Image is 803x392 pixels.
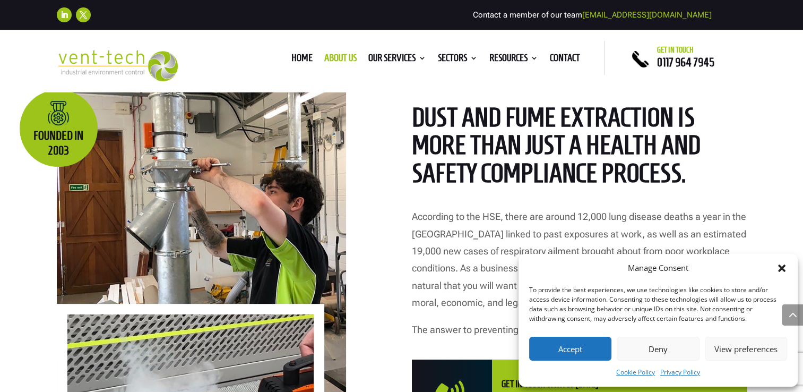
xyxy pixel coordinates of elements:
p: The answer to preventing air quality related workplace hazards is LEV! [412,321,747,338]
h2: dust and fume extraction is more than just a health and safety compliance process. [412,104,747,193]
span: Contact a member of our team [473,10,712,20]
a: 0117 964 7945 [657,56,714,69]
button: Deny [617,337,699,361]
div: To provide the best experiences, we use technologies like cookies to store and/or access device i... [529,285,786,323]
span: Get in touch with us [DATE] [502,379,598,389]
div: Manage Consent [628,262,688,275]
a: Home [291,54,313,66]
button: Accept [529,337,611,361]
span: Get in touch [657,46,694,54]
img: 2023-09-27T08_35_16.549ZVENT-TECH---Clear-background [57,50,178,81]
a: Follow on LinkedIn [57,7,72,22]
button: View preferences [705,337,787,361]
div: Close dialog [776,263,787,274]
a: Resources [489,54,538,66]
a: About us [324,54,357,66]
a: Our Services [368,54,426,66]
p: According to the HSE, there are around 12,000 lung disease deaths a year in the [GEOGRAPHIC_DATA]... [412,208,747,321]
a: Contact [550,54,580,66]
a: Sectors [438,54,478,66]
a: Privacy Policy [660,366,700,379]
p: Founded in 2003 [20,101,98,158]
a: [EMAIL_ADDRESS][DOMAIN_NAME] [582,10,712,20]
a: Cookie Policy [616,366,655,379]
a: Follow on X [76,7,91,22]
